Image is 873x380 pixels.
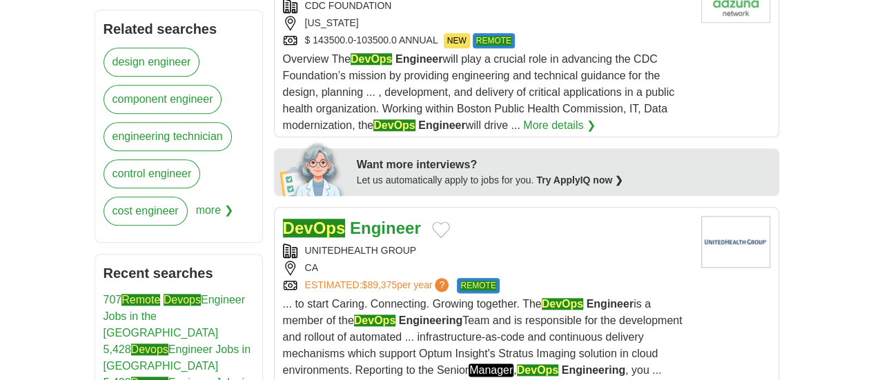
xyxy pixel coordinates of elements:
div: $ 143500.0-103500.0 ANNUAL [283,33,690,48]
strong: Engineering [399,314,462,326]
button: Add to favorite jobs [432,221,450,238]
a: engineering technician [104,122,232,151]
em: REMOTE [460,281,496,290]
a: UNITEDHEALTH GROUP [305,245,417,256]
strong: Engineer [350,219,421,237]
a: DevOps Engineer [283,219,421,237]
h2: Recent searches [104,263,254,283]
strong: Engineer [418,119,465,131]
a: Try ApplyIQ now ❯ [536,174,623,186]
em: Remote [121,294,160,306]
strong: Engineer [395,53,442,65]
a: control engineer [104,159,201,188]
span: NEW [444,33,470,48]
span: ... to start Caring. Connecting. Growing together. The is a member of the Team and is responsible... [283,298,683,377]
span: $89,375 [362,279,397,290]
em: DevOps [351,53,392,65]
div: Want more interviews? [357,157,771,173]
em: DevOps [283,219,346,237]
em: DevOps [354,314,395,326]
img: apply-iq-scientist.png [279,141,346,196]
a: ESTIMATED:$89,375per year? [305,278,452,293]
div: Let us automatically apply to jobs for you. [357,173,771,188]
span: ? [435,278,449,292]
div: [US_STATE] [283,16,690,30]
a: 5,428DevopsEngineer Jobs in [GEOGRAPHIC_DATA] [104,343,251,372]
a: cost engineer [104,197,188,226]
h2: Related searches [104,19,254,39]
span: more ❯ [196,197,233,234]
div: CA [283,261,690,275]
em: DevOps [517,364,558,376]
em: Devops [131,343,168,355]
em: DevOps [542,298,583,310]
a: 707Remote DevopsEngineer Jobs in the [GEOGRAPHIC_DATA] [104,294,245,339]
strong: Engineering [562,364,625,376]
em: REMOTE [476,36,511,46]
a: More details ❯ [523,117,596,134]
em: Manager [469,363,513,377]
a: design engineer [104,48,200,77]
img: UnitedHealth Group logo [701,216,770,268]
span: Overview The will play a crucial role in advancing the CDC Foundation’s mission by providing engi... [283,53,674,131]
em: DevOps [373,119,415,131]
strong: Engineer [586,298,633,310]
a: component engineer [104,85,222,114]
em: Devops [164,294,201,306]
